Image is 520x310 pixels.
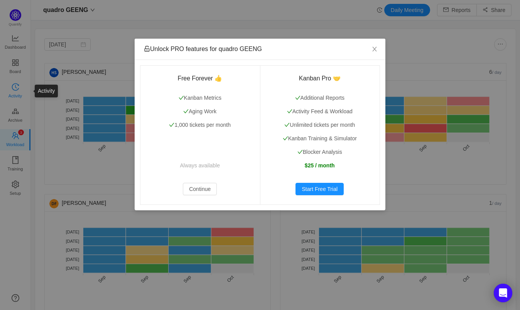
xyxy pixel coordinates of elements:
div: Open Intercom Messenger [494,284,512,302]
i: icon: unlock [144,46,150,52]
i: icon: check [179,95,184,100]
p: Aging Work [149,107,251,116]
p: Additional Reports [269,94,371,102]
i: icon: check [295,95,301,100]
span: Unlock PRO features for quadro GEENG [144,46,262,52]
i: icon: check [169,122,174,128]
span: 1,000 tickets per month [169,122,231,128]
h3: Kanban Pro 🤝 [269,75,371,82]
i: icon: check [287,109,292,114]
button: Continue [183,183,217,195]
i: icon: check [284,122,290,128]
strong: $25 / month [305,162,335,169]
button: Start Free Trial [295,183,344,195]
p: Kanban Metrics [149,94,251,102]
p: Kanban Training & Simulator [269,135,371,143]
p: Unlimited tickets per month [269,121,371,129]
button: Close [364,39,385,60]
i: icon: check [183,109,189,114]
i: icon: check [297,149,303,155]
p: Always available [149,162,251,170]
p: Blocker Analysis [269,148,371,156]
h3: Free Forever 👍 [149,75,251,82]
i: icon: check [283,136,288,141]
p: Activity Feed & Workload [269,107,371,116]
i: icon: close [371,46,378,52]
